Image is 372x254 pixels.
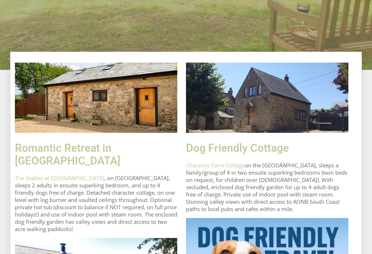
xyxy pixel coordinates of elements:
img: Dog_Friendly_Cottage_Holiday.full.jpg [15,63,177,133]
p: on the [GEOGRAPHIC_DATA], sleeps a family/group of 4 in two ensuite superking bedrooms (twin beds... [186,162,348,213]
p: , on [GEOGRAPHIC_DATA], sleeps 2 adults in ensuite superking bedroom, and up to 4 friendly dogs f... [15,174,177,233]
a: Dog Friendly Cottage [186,142,289,154]
a: Romantic Retreat in [GEOGRAPHIC_DATA] [15,142,120,167]
img: Kingates_Farm.full.jpg [186,63,348,133]
a: Character Farm Cottage [186,162,245,169]
a: The Stables at [GEOGRAPHIC_DATA] [15,174,104,182]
